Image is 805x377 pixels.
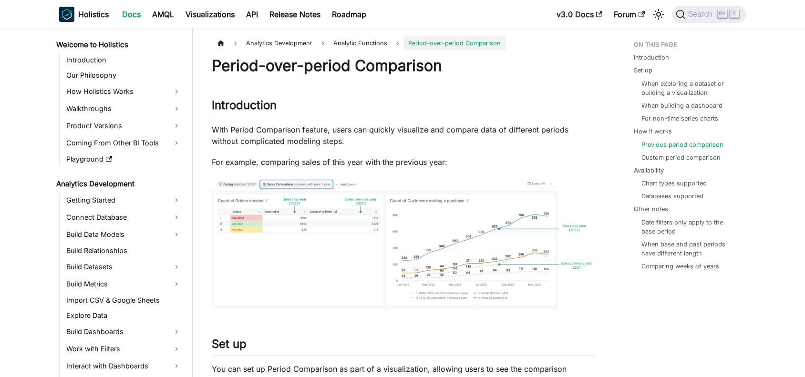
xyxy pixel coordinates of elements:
[146,7,180,22] a: AMQL
[63,244,184,257] a: Build Relationships
[641,79,736,97] a: When exploring a dataset or building a visualization
[634,66,652,75] a: Set up
[63,309,184,322] a: Explore Data
[53,38,184,51] a: Welcome to Holistics
[326,7,372,22] a: Roadmap
[641,218,736,236] a: Date filters only apply to the base period
[634,204,668,214] a: Other notes
[672,6,746,23] button: Search (Ctrl+K)
[240,7,264,22] a: API
[63,118,184,133] a: Product Versions
[634,127,672,136] a: How it works
[641,240,736,258] a: When base and past periods have different length
[63,53,184,67] a: Introduction
[241,36,317,50] span: Analytics Development
[329,36,392,50] span: Analytic Functions
[551,7,608,22] a: v3.0 Docs
[651,7,666,22] button: Switch between dark and light mode (currently light mode)
[116,7,146,22] a: Docs
[730,10,739,18] kbd: K
[212,98,596,116] h2: Introduction
[212,156,596,168] p: For example, comparing sales of this year with the previous year:
[641,114,718,123] a: For non-time series charts
[63,69,184,82] a: Our Philosophy
[641,262,719,271] a: Comparing weeks of years
[63,193,184,208] a: Getting Started
[50,29,193,377] nav: Docs sidebar
[63,341,184,357] a: Work with Filters
[641,179,707,188] a: Chart types supported
[641,140,723,149] a: Previous period comparison
[180,7,240,22] a: Visualizations
[63,153,184,166] a: Playground
[608,7,650,22] a: Forum
[53,177,184,191] a: Analytics Development
[212,337,596,355] h2: Set up
[212,124,596,147] p: With Period Comparison feature, users can quickly visualize and compare data of different periods...
[634,53,669,62] a: Introduction
[641,101,722,110] a: When building a dashboard
[63,101,184,116] a: Walkthroughs
[212,36,230,50] a: Home page
[59,7,74,22] img: Holistics
[63,276,184,292] a: Build Metrics
[63,227,184,242] a: Build Data Models
[641,153,721,162] a: Custom period comparison
[634,166,664,175] a: Availability
[63,135,184,151] a: Coming From Other BI Tools
[641,192,703,201] a: Databases supported
[685,10,718,19] span: Search
[63,210,184,225] a: Connect Database
[63,358,184,374] a: Interact with Dashboards
[212,36,596,50] nav: Breadcrumbs
[63,294,184,307] a: Import CSV & Google Sheets
[59,7,109,22] a: HolisticsHolistics
[212,56,596,75] h1: Period-over-period Comparison
[403,36,506,50] span: Period-over-period Comparison
[78,9,109,20] b: Holistics
[63,324,184,339] a: Build Dashboards
[63,84,184,99] a: How Holistics Works
[63,259,184,275] a: Build Datasets
[264,7,326,22] a: Release Notes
